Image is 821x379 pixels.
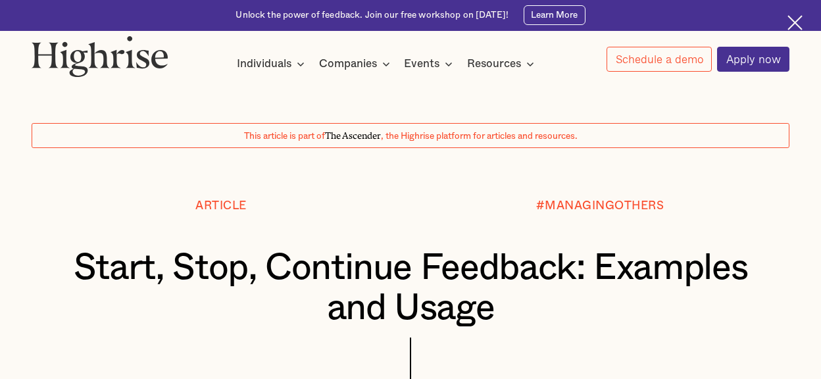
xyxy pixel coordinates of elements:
div: Individuals [237,56,291,72]
div: Events [404,56,439,72]
div: Resources [467,56,538,72]
div: Individuals [237,56,309,72]
span: The Ascender [325,128,381,139]
img: Highrise logo [32,36,168,77]
div: Resources [467,56,521,72]
img: Cross icon [787,15,803,30]
div: Article [195,199,247,212]
span: This article is part of [244,132,325,141]
a: Schedule a demo [607,47,712,72]
div: Companies [319,56,377,72]
a: Apply now [717,47,789,72]
div: #MANAGINGOTHERS [536,199,664,212]
div: Companies [319,56,394,72]
a: Learn More [524,5,585,25]
span: , the Highrise platform for articles and resources. [381,132,578,141]
div: Events [404,56,457,72]
div: Unlock the power of feedback. Join our free workshop on [DATE]! [236,9,509,22]
h1: Start, Stop, Continue Feedback: Examples and Usage [63,248,757,328]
